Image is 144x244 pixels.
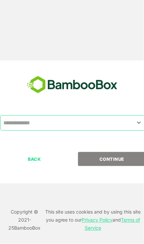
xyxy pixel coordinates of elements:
p: This site uses cookies and by using this site you agree to our and [43,208,144,232]
img: bamboobox [23,74,121,96]
p: Copyright © 2021- 25 BambooBox [7,208,43,232]
button: Open [135,118,144,127]
button: BACK [0,152,68,166]
a: Privacy Policy [82,217,113,223]
p: BACK [1,155,68,163]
